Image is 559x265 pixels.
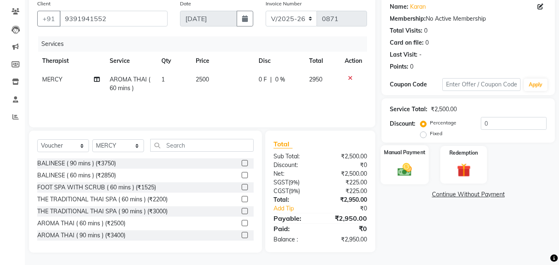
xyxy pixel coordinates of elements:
div: 0 [424,26,427,35]
th: Qty [156,52,191,70]
div: ₹0 [320,224,373,234]
div: Payable: [267,213,320,223]
th: Price [191,52,254,70]
th: Total [304,52,340,70]
input: Search [150,139,254,152]
div: Membership: [390,14,426,23]
div: ₹2,950.00 [320,196,373,204]
div: AROMA THAI ( 90 mins ) (₹3400) [37,231,125,240]
div: ₹0 [329,204,374,213]
label: Manual Payment [384,148,425,156]
div: THE TRADITIONAL THAI SPA ( 60 mins ) (₹2200) [37,195,168,204]
a: Karan [410,2,426,11]
span: AROMA THAI ( 60 mins ) [110,76,150,92]
div: Paid: [267,224,320,234]
div: Discount: [390,119,415,128]
div: Name: [390,2,408,11]
th: Service [105,52,156,70]
div: Balance : [267,235,320,244]
img: _gift.svg [453,162,475,179]
div: FOOT SPA WITH SCRUB ( 60 mins ) (₹1525) [37,183,156,192]
span: 2500 [196,76,209,83]
div: Card on file: [390,38,424,47]
div: - [419,50,422,59]
label: Redemption [449,149,478,157]
input: Search by Name/Mobile/Email/Code [60,11,168,26]
span: | [270,75,272,84]
th: Therapist [37,52,105,70]
div: ( ) [267,178,320,187]
div: Discount: [267,161,320,170]
div: Points: [390,62,408,71]
div: AROMA THAI ( 60 mins ) (₹2500) [37,219,125,228]
div: No Active Membership [390,14,547,23]
div: ₹2,500.00 [320,170,373,178]
div: ₹2,500.00 [320,152,373,161]
span: 9% [290,179,298,186]
div: 0 [425,38,429,47]
div: Sub Total: [267,152,320,161]
div: Last Visit: [390,50,417,59]
div: BALINESE ( 90 mins ) (₹3750) [37,159,116,168]
div: ₹225.00 [320,178,373,187]
div: ₹0 [320,161,373,170]
div: THE TRADITIONAL THAI SPA ( 90 mins ) (₹3000) [37,207,168,216]
th: Disc [254,52,304,70]
a: Add Tip [267,204,329,213]
span: Total [274,140,293,148]
div: Service Total: [390,105,427,114]
div: Total Visits: [390,26,422,35]
button: Apply [524,79,547,91]
div: Coupon Code [390,80,442,89]
div: ₹225.00 [320,187,373,196]
img: _cash.svg [393,161,416,178]
label: Fixed [430,130,442,137]
div: ( ) [267,187,320,196]
span: 0 % [275,75,285,84]
div: Services [38,36,373,52]
div: Net: [267,170,320,178]
span: MERCY [42,76,62,83]
span: SGST [274,179,288,186]
span: 0 F [259,75,267,84]
div: 0 [410,62,413,71]
div: BALINESE ( 60 mins ) (₹2850) [37,171,116,180]
button: +91 [37,11,60,26]
label: Percentage [430,119,456,127]
input: Enter Offer / Coupon Code [442,78,521,91]
div: ₹2,500.00 [431,105,457,114]
span: CGST [274,187,289,195]
th: Action [340,52,367,70]
span: 1 [161,76,165,83]
div: ₹2,950.00 [320,235,373,244]
div: ₹2,950.00 [320,213,373,223]
span: 9% [290,188,298,194]
span: 2950 [309,76,322,83]
div: Total: [267,196,320,204]
a: Continue Without Payment [383,190,553,199]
